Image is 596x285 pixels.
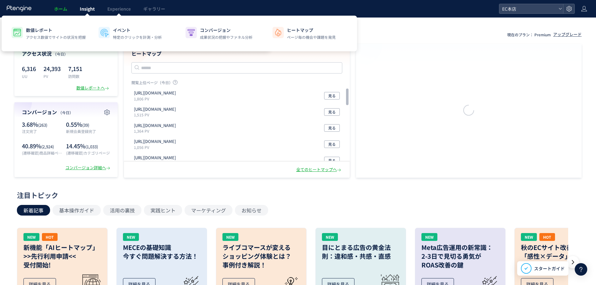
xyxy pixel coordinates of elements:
div: 注目トピック [17,190,576,200]
p: https://etvos.com/shop/customer/menu.aspx [134,106,176,112]
span: スタートガイド [534,265,565,272]
div: HOT [539,233,555,241]
span: 見る [328,124,336,132]
p: 現在のプラン： Premium [507,32,551,37]
h3: MECEの基礎知識 今すぐ問題解決する方法！ [123,243,201,261]
button: 見る [324,157,340,164]
p: UU [22,74,36,79]
div: NEW [322,233,338,241]
p: 6,316 [22,64,36,74]
button: 実践ヒント [144,205,182,216]
p: 3.68% [22,120,63,129]
span: EC本店 [500,4,556,13]
div: NEW [421,233,437,241]
p: 971 PV [134,161,178,166]
div: アップグレード [553,32,582,38]
span: (1,033) [85,144,98,150]
span: （今日） [58,110,73,115]
p: https://etvos.com/shop/default.aspx [134,90,176,96]
p: https://etvos.com/shop/g/gAF10530 [134,155,176,161]
span: (39) [82,122,89,128]
span: （今日） [53,51,68,57]
p: 40.89% [22,142,63,150]
p: 数値レポート [26,27,86,33]
button: 見る [324,108,340,116]
p: 注文完了 [22,129,63,134]
p: ページ毎の機会や課題を発見 [287,34,336,40]
p: ヒートマップ [287,27,336,33]
p: アクセス数値でサイトの状況を把握 [26,34,86,40]
p: イベント [113,27,162,33]
button: 活用の裏技 [103,205,141,216]
h4: ヒートマップ [131,50,342,57]
h4: アクセス状況 [22,50,110,57]
p: PV [43,74,61,79]
div: NEW [23,233,39,241]
button: マーケティング [185,205,232,216]
p: https://etvos.com/holiday [134,123,176,129]
span: Experience [107,6,131,12]
p: (遷移確認)カテゴリページ [66,150,110,155]
span: 見る [328,108,336,116]
p: 1,806 PV [134,96,178,101]
span: Insight [80,6,95,12]
h3: ライブコマースが変える ショッピング体験とは？ 事例付き解説！ [222,243,300,269]
p: 成果状況の把握やファネル分析 [200,34,252,40]
span: ホーム [54,6,67,12]
h4: コンバージョン [22,109,110,116]
h3: 新機能「AIヒートマップ」 >>先行利用申請<< 受付開始! [23,243,101,269]
div: コンバージョン詳細へ [65,165,111,171]
p: 閲覧上位ページ（今日） [131,80,342,88]
p: 訪問数 [68,74,82,79]
span: 見る [328,140,336,148]
span: (2,924) [41,144,54,150]
p: 7,151 [68,64,82,74]
span: (263) [38,122,47,128]
button: 見る [324,140,340,148]
div: 数値レポートへ [76,85,110,91]
button: 基本操作ガイド [53,205,101,216]
p: 1,515 PV [134,112,178,117]
p: (遷移確認)商品詳細ページ [22,150,63,155]
p: 新規会員登録完了 [66,129,110,134]
div: 全てのヒートマップへ [296,167,342,173]
h3: Meta広告運用の新常識： 2-3日で見切る勇気が ROAS改善の鍵 [421,243,499,269]
button: 見る [324,124,340,132]
span: 見る [328,92,336,99]
div: NEW [521,233,537,241]
div: HOT [42,233,58,241]
button: 新着記事 [17,205,50,216]
p: 1,056 PV [134,145,178,150]
p: 1,364 PV [134,128,178,134]
p: 24,393 [43,64,61,74]
span: ギャラリー [143,6,165,12]
p: 特定のクリックを計測・分析 [113,34,162,40]
div: NEW [123,233,139,241]
p: 0.55% [66,120,110,129]
button: 見る [324,92,340,99]
p: 14.45% [66,142,110,150]
button: お知らせ [235,205,268,216]
p: https://etvos.com/shop/g/gAK10680-000 [134,139,176,145]
p: コンバージョン [200,27,252,33]
div: NEW [222,233,238,241]
span: 見る [328,157,336,164]
h3: 目にとまる広告の黄金法則：違和感・共感・直感 [322,243,400,261]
